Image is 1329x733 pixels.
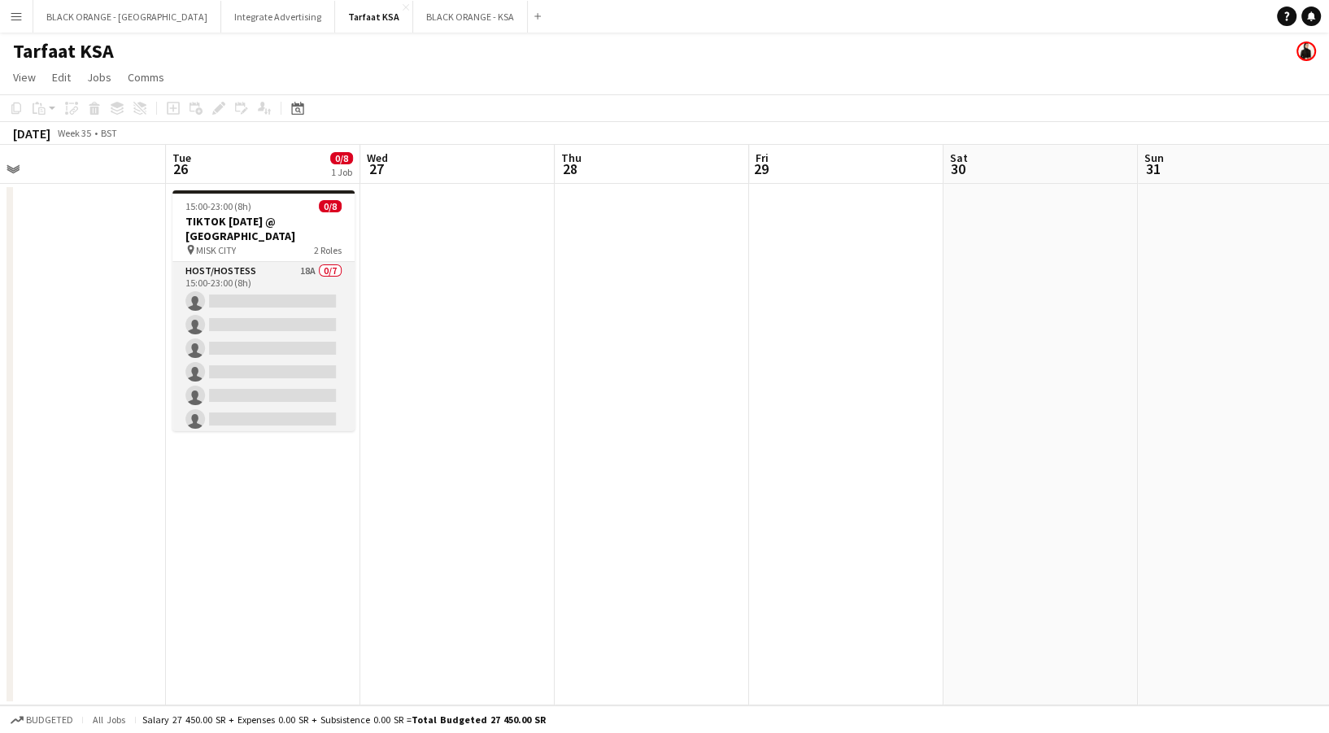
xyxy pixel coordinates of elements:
span: 27 [364,159,388,178]
span: Jobs [87,70,111,85]
span: MISK CITY [196,244,236,256]
span: 30 [948,159,968,178]
span: All jobs [89,713,129,726]
a: Edit [46,67,77,88]
span: 28 [559,159,582,178]
div: BST [101,127,117,139]
span: 29 [753,159,769,178]
a: Comms [121,67,171,88]
span: Sat [950,151,968,165]
button: BLACK ORANGE - [GEOGRAPHIC_DATA] [33,1,221,33]
span: 0/8 [319,200,342,212]
span: 15:00-23:00 (8h) [185,200,251,212]
div: Salary 27 450.00 SR + Expenses 0.00 SR + Subsistence 0.00 SR = [142,713,546,726]
span: View [13,70,36,85]
span: 31 [1142,159,1164,178]
button: Tarfaat KSA [335,1,413,33]
span: Thu [561,151,582,165]
app-user-avatar: Zena Aboo Haibar [1296,41,1316,61]
app-card-role: Host/Hostess18A0/715:00-23:00 (8h) [172,262,355,459]
span: Fri [756,151,769,165]
span: Budgeted [26,714,73,726]
button: BLACK ORANGE - KSA [413,1,528,33]
span: Tue [172,151,191,165]
span: 26 [170,159,191,178]
span: Week 35 [54,127,94,139]
button: Integrate Advertising [221,1,335,33]
span: Comms [128,70,164,85]
div: 1 Job [331,166,352,178]
span: Edit [52,70,71,85]
h3: TIKTOK [DATE] @ [GEOGRAPHIC_DATA] [172,214,355,243]
button: Budgeted [8,711,76,729]
h1: Tarfaat KSA [13,39,114,63]
span: Sun [1144,151,1164,165]
span: 2 Roles [314,244,342,256]
span: Total Budgeted 27 450.00 SR [412,713,546,726]
app-job-card: 15:00-23:00 (8h)0/8TIKTOK [DATE] @ [GEOGRAPHIC_DATA] MISK CITY2 RolesHost/Hostess18A0/715:00-23:0... [172,190,355,431]
a: Jobs [81,67,118,88]
span: 0/8 [330,152,353,164]
span: Wed [367,151,388,165]
a: View [7,67,42,88]
div: [DATE] [13,125,50,142]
